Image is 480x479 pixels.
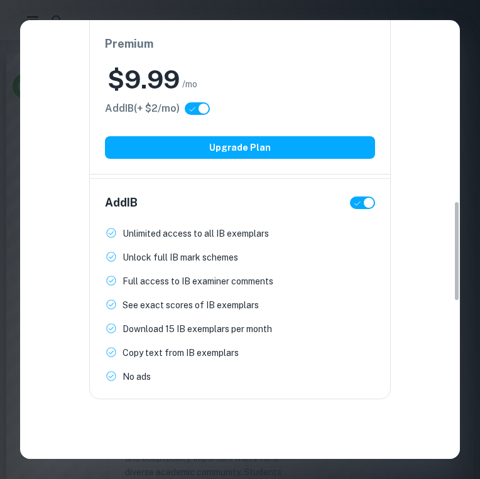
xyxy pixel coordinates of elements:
h2: $ 9.99 [107,63,180,96]
p: Copy text from IB exemplars [123,346,239,360]
h6: Click to see all the additional IB features. [105,101,180,116]
p: Download 15 IB exemplars per month [123,322,272,336]
button: Upgrade Plan [105,136,375,159]
span: /mo [182,77,197,91]
h6: Premium [105,35,375,53]
h6: Add IB [105,194,138,212]
p: Unlock full IB mark schemes [123,250,238,264]
p: See exact scores of IB exemplars [123,298,259,312]
p: Full access to IB examiner comments [123,274,273,288]
p: Unlimited access to all IB exemplars [123,227,269,240]
h4: Others using Clastify Premium & Pro [20,455,460,473]
p: No ads [123,370,151,384]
